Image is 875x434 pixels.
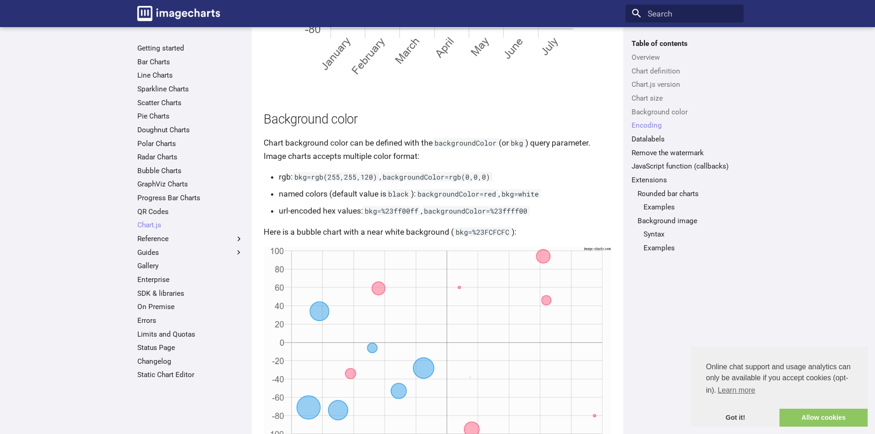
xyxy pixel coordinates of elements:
[137,343,243,352] a: Status Page
[264,111,611,129] h2: Background color
[137,289,243,298] a: SDK & libraries
[644,230,738,239] a: Syntax
[416,189,498,198] code: backgroundColor=red
[691,347,868,427] div: cookieconsent
[632,148,738,158] a: Remove the watermark
[779,409,868,427] a: allow cookies
[137,6,220,21] img: logo
[644,243,738,253] a: Examples
[137,357,243,366] a: Changelog
[137,370,243,379] a: Static Chart Editor
[137,316,243,325] a: Errors
[433,138,499,147] code: backgroundColor
[626,39,744,253] nav: Table of contents
[509,138,525,147] code: bkg
[137,302,243,311] a: On Premise
[137,139,243,148] a: Polar Charts
[716,383,756,397] a: learn more about cookies
[137,71,243,80] a: Line Charts
[632,135,738,144] a: Datalabels
[137,166,243,175] a: Bubble Charts
[279,204,611,217] li: url-encoded hex values: ,
[632,121,738,130] a: Encoding
[638,230,738,253] nav: Background image
[137,44,243,53] a: Getting started
[632,189,738,253] nav: Extensions
[644,203,738,212] a: Examples
[137,275,243,284] a: Enterprise
[137,261,243,271] a: Gallery
[137,180,243,189] a: GraphViz Charts
[632,94,738,103] a: Chart size
[279,170,611,183] li: rgb: ,
[264,225,611,238] p: Here is a bubble chart with a near white background ( ):
[632,67,738,76] a: Chart definition
[632,53,738,62] a: Overview
[137,98,243,107] a: Scatter Charts
[137,85,243,94] a: Sparkline Charts
[632,175,738,185] a: Extensions
[691,409,779,427] a: dismiss cookie message
[632,162,738,171] a: JavaScript function (callbacks)
[137,234,243,243] label: Reference
[137,112,243,121] a: Pie Charts
[500,189,541,198] code: bkg=white
[638,203,738,212] nav: Rounded bar charts
[137,330,243,339] a: Limits and Quotas
[137,152,243,162] a: Radar Charts
[133,2,224,25] a: Image-Charts documentation
[626,5,744,23] input: Search
[632,80,738,89] a: Chart.js version
[706,361,853,397] span: Online chat support and usage analytics can only be available if you accept cookies (opt-in).
[638,216,738,225] a: Background image
[386,189,411,198] code: black
[363,206,421,215] code: bkg=%23ff00ff
[638,189,738,198] a: Rounded bar charts
[137,220,243,230] a: Chart.js
[264,136,611,162] p: Chart background color can be defined with the (or ) query parameter. Image charts accepts multip...
[381,172,492,181] code: backgroundColor=rgb(0,0,0)
[626,39,744,48] label: Table of contents
[293,172,379,181] code: bkg=rgb(255,255,120)
[632,107,738,117] a: Background color
[137,125,243,135] a: Doughnut Charts
[279,187,611,200] li: named colors (default value is ): ,
[422,206,530,215] code: backgroundColor=%23ffff00
[137,193,243,203] a: Progress Bar Charts
[137,57,243,67] a: Bar Charts
[137,207,243,216] a: QR Codes
[137,248,243,257] label: Guides
[454,227,512,237] code: bkg=%23FCFCFC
